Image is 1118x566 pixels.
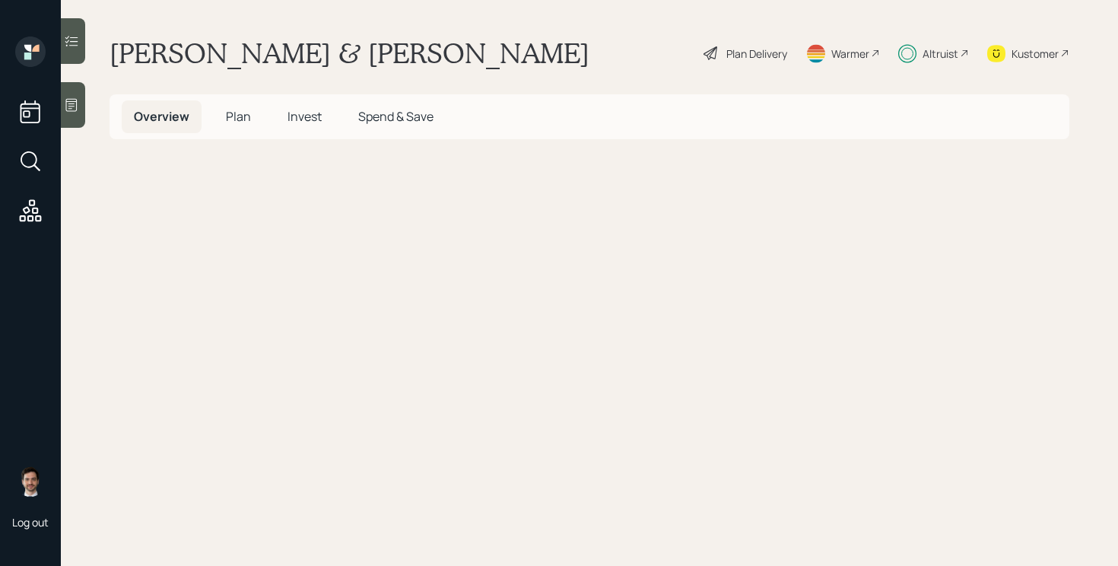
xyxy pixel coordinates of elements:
span: Invest [287,108,322,125]
img: jonah-coleman-headshot.png [15,466,46,497]
h1: [PERSON_NAME] & [PERSON_NAME] [110,37,589,70]
div: Log out [12,515,49,529]
span: Plan [226,108,251,125]
span: Overview [134,108,189,125]
div: Warmer [831,46,869,62]
div: Altruist [923,46,958,62]
div: Plan Delivery [726,46,787,62]
div: Kustomer [1012,46,1059,62]
span: Spend & Save [358,108,434,125]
